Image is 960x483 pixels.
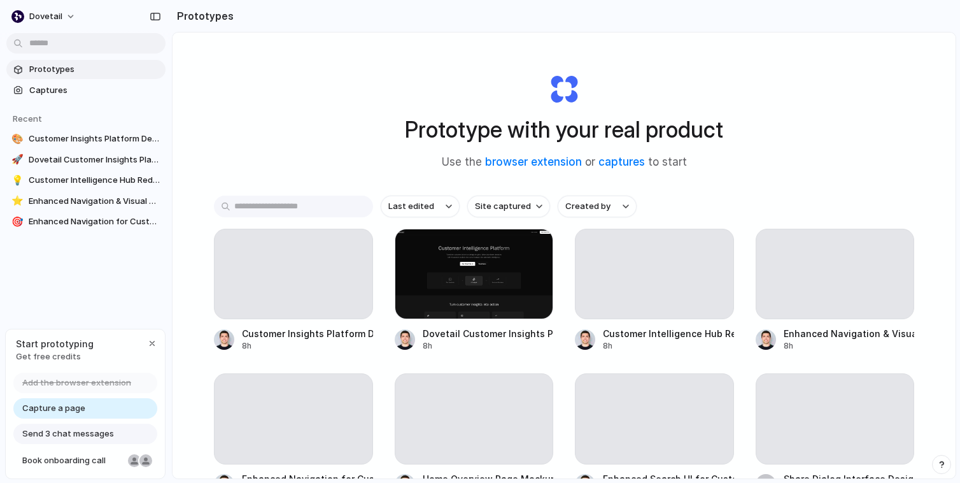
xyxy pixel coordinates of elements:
div: 8h [423,340,554,352]
span: Customer Insights Platform Design [29,133,160,145]
span: Captures [29,84,160,97]
a: Enhanced Navigation & Visual Hierarchy8h [756,229,915,352]
a: 🎨Customer Insights Platform Design [6,129,166,148]
a: Dovetail Customer Insights PlatformDovetail Customer Insights Platform8h [395,229,554,352]
span: Capture a page [22,402,85,415]
a: captures [598,155,645,168]
span: Dovetail Customer Insights Platform [29,154,160,166]
span: Created by [565,200,611,213]
a: Customer Insights Platform Design8h [214,229,373,352]
a: Prototypes [6,60,166,79]
span: Recent [13,113,42,124]
h1: Prototype with your real product [405,113,723,147]
div: 🎨 [11,133,24,145]
div: 🎯 [11,215,24,228]
div: Nicole Kubica [127,453,142,468]
a: browser extension [485,155,582,168]
span: Last edited [388,200,434,213]
div: 💡 [11,174,24,187]
span: Send 3 chat messages [22,428,114,440]
a: Customer Intelligence Hub Redesign8h [575,229,734,352]
a: 💡Customer Intelligence Hub Redesign [6,171,166,190]
span: Get free credits [16,350,94,363]
span: Site captured [475,200,531,213]
span: Enhanced Navigation for Customer Intelligence Platform [29,215,160,228]
a: Captures [6,81,166,100]
span: Prototypes [29,63,160,76]
div: Enhanced Navigation & Visual Hierarchy [784,327,915,340]
a: 🚀Dovetail Customer Insights Platform [6,150,166,169]
button: Site captured [467,196,550,217]
div: Customer Intelligence Hub Redesign [603,327,734,340]
h2: Prototypes [172,8,234,24]
button: dovetail [6,6,82,27]
button: Last edited [381,196,460,217]
span: Use the or to start [442,154,687,171]
div: ⭐ [11,195,24,208]
span: Add the browser extension [22,377,131,389]
span: dovetail [29,10,62,23]
div: 8h [784,340,915,352]
a: ⭐Enhanced Navigation & Visual Hierarchy [6,192,166,211]
span: Customer Intelligence Hub Redesign [29,174,160,187]
a: Book onboarding call [13,451,157,471]
div: 8h [603,340,734,352]
div: Customer Insights Platform Design [242,327,373,340]
span: Enhanced Navigation & Visual Hierarchy [29,195,160,208]
div: 🚀 [11,154,24,166]
span: Start prototyping [16,337,94,350]
button: Created by [558,196,637,217]
div: 8h [242,340,373,352]
div: Christian Iacullo [138,453,153,468]
span: Book onboarding call [22,454,123,467]
div: Dovetail Customer Insights Platform [423,327,554,340]
a: 🎯Enhanced Navigation for Customer Intelligence Platform [6,212,166,231]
